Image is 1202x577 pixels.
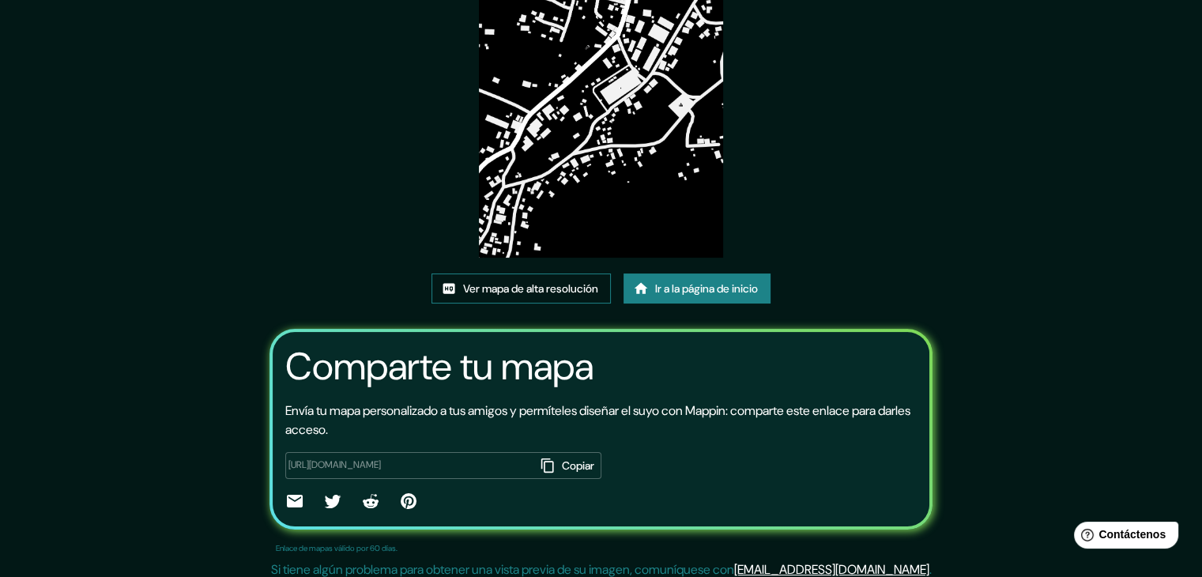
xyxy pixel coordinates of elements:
[1061,515,1185,560] iframe: Lanzador de widgets de ayuda
[624,273,771,304] a: Ir a la página de inicio
[431,273,611,304] a: Ver mapa de alta resolución
[655,281,758,296] font: Ir a la página de inicio
[276,543,398,553] font: Enlace de mapas válido por 60 días.
[562,458,594,473] font: Copiar
[463,281,598,296] font: Ver mapa de alta resolución
[536,452,601,479] button: Copiar
[285,341,593,391] font: Comparte tu mapa
[285,402,910,438] font: Envía tu mapa personalizado a tus amigos y permíteles diseñar el suyo con Mappin: comparte este e...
